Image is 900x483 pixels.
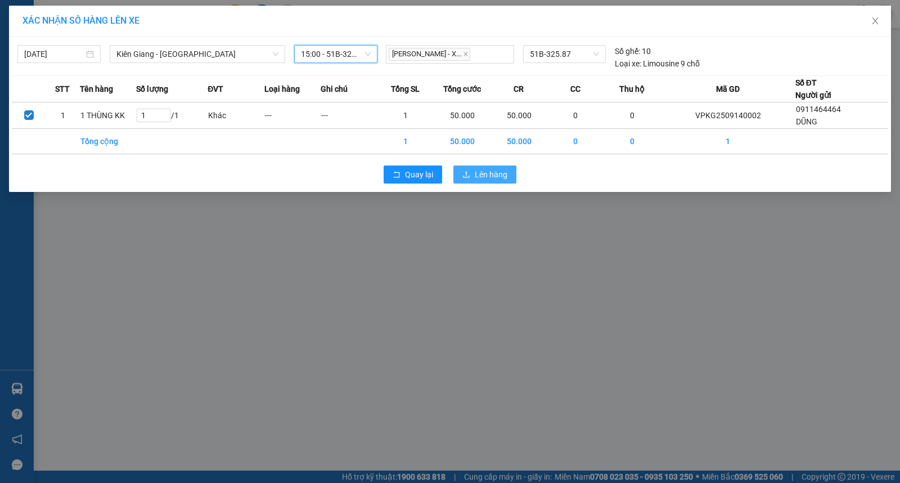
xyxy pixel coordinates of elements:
[22,15,139,26] span: XÁC NHẬN SỐ HÀNG LÊN XE
[46,102,79,129] td: 1
[570,83,580,95] span: CC
[434,102,491,129] td: 50.000
[475,168,507,181] span: Lên hàng
[208,83,223,95] span: ĐVT
[389,48,470,61] span: [PERSON_NAME] - X...
[55,83,70,95] span: STT
[393,171,400,180] span: rollback
[615,45,651,57] div: 10
[272,51,279,57] span: down
[264,83,300,95] span: Loại hàng
[490,102,547,129] td: 50.000
[795,77,831,101] div: Số ĐT Người gửi
[391,83,420,95] span: Tổng SL
[490,129,547,154] td: 50.000
[547,102,604,129] td: 0
[615,57,641,70] span: Loại xe:
[208,102,264,129] td: Khác
[5,83,14,92] span: phone
[453,166,516,184] button: uploadLên hàng
[514,83,524,95] span: CR
[405,168,433,181] span: Quay lại
[321,83,348,95] span: Ghi chú
[80,83,113,95] span: Tên hàng
[377,102,434,129] td: 1
[796,117,817,126] span: DŨNG
[859,6,891,37] button: Close
[116,46,278,62] span: Kiên Giang - Cần Thơ
[615,45,640,57] span: Số ghế:
[547,129,604,154] td: 0
[604,129,661,154] td: 0
[871,16,880,25] span: close
[462,171,470,180] span: upload
[136,83,168,95] span: Số lượng
[434,129,491,154] td: 50.000
[264,102,321,129] td: ---
[384,166,442,184] button: rollbackQuay lại
[716,83,740,95] span: Mã GD
[377,129,434,154] td: 1
[660,102,795,129] td: VPKG2509140002
[530,46,599,62] span: 51B-325.87
[615,57,700,70] div: Limousine 9 chỗ
[80,102,137,129] td: 1 THÙNG KK
[619,83,645,95] span: Thu hộ
[65,27,74,36] span: environment
[301,46,371,62] span: 15:00 - 51B-325.87
[321,102,377,129] td: ---
[796,105,841,114] span: 0911464464
[443,83,481,95] span: Tổng cước
[604,102,661,129] td: 0
[5,81,214,95] li: 1900 8181
[24,48,84,60] input: 14/09/2025
[463,51,469,57] span: close
[136,102,208,129] td: / 1
[65,7,159,21] b: [PERSON_NAME]
[5,5,61,61] img: logo.jpg
[5,25,214,82] li: E11, Đường số 8, Khu dân cư Nông [GEOGRAPHIC_DATA], Kv.[GEOGRAPHIC_DATA], [GEOGRAPHIC_DATA]
[80,129,137,154] td: Tổng cộng
[660,129,795,154] td: 1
